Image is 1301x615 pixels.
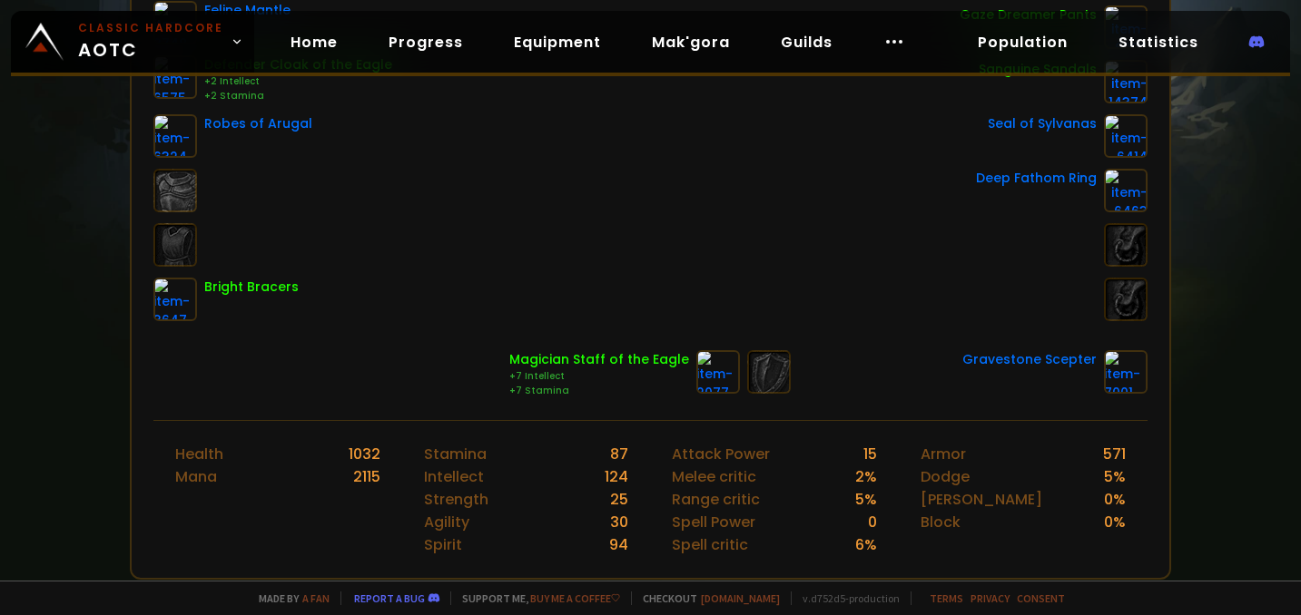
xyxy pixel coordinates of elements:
[863,443,877,465] div: 15
[701,591,780,605] a: [DOMAIN_NAME]
[424,511,469,533] div: Agility
[791,591,900,605] span: v. d752d5 - production
[1017,591,1065,605] a: Consent
[921,465,970,488] div: Dodge
[672,511,755,533] div: Spell Power
[175,443,223,465] div: Health
[766,24,847,61] a: Guilds
[610,511,628,533] div: 30
[855,533,877,556] div: 6 %
[921,511,961,533] div: Block
[153,114,197,158] img: item-6324
[988,114,1097,133] div: Seal of Sylvanas
[672,443,770,465] div: Attack Power
[248,591,330,605] span: Made by
[605,465,628,488] div: 124
[353,465,380,488] div: 2115
[672,465,756,488] div: Melee critic
[672,488,760,511] div: Range critic
[1103,443,1126,465] div: 571
[962,350,1097,369] div: Gravestone Scepter
[530,591,620,605] a: Buy me a coffee
[424,488,488,511] div: Strength
[204,278,299,297] div: Bright Bracers
[963,24,1082,61] a: Population
[609,533,628,556] div: 94
[610,443,628,465] div: 87
[509,350,689,369] div: Magician Staff of the Eagle
[153,278,197,321] img: item-3647
[204,1,291,20] div: Feline Mantle
[204,89,392,103] div: +2 Stamina
[374,24,478,61] a: Progress
[175,465,217,488] div: Mana
[302,591,330,605] a: a fan
[930,591,963,605] a: Terms
[976,169,1097,188] div: Deep Fathom Ring
[509,384,689,398] div: +7 Stamina
[153,55,197,99] img: item-6575
[971,591,1010,605] a: Privacy
[637,24,744,61] a: Mak'gora
[855,488,877,511] div: 5 %
[1104,169,1148,212] img: item-6463
[1104,511,1126,533] div: 0 %
[424,533,462,556] div: Spirit
[921,443,966,465] div: Armor
[1104,114,1148,158] img: item-6414
[1104,60,1148,103] img: item-14374
[1104,488,1126,511] div: 0 %
[424,443,487,465] div: Stamina
[868,511,877,533] div: 0
[450,591,620,605] span: Support me,
[1104,24,1213,61] a: Statistics
[921,488,1042,511] div: [PERSON_NAME]
[276,24,352,61] a: Home
[78,20,223,63] span: AOTC
[354,591,425,605] a: Report a bug
[204,74,392,89] div: +2 Intellect
[960,5,1097,24] div: Gaze Dreamer Pants
[78,20,223,36] small: Classic Hardcore
[424,465,484,488] div: Intellect
[11,11,254,73] a: Classic HardcoreAOTC
[855,465,877,488] div: 2 %
[631,591,780,605] span: Checkout
[1104,465,1126,488] div: 5 %
[349,443,380,465] div: 1032
[672,533,748,556] div: Spell critic
[509,369,689,384] div: +7 Intellect
[499,24,616,61] a: Equipment
[1104,350,1148,394] img: item-7001
[610,488,628,511] div: 25
[204,114,312,133] div: Robes of Arugal
[696,350,740,394] img: item-2077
